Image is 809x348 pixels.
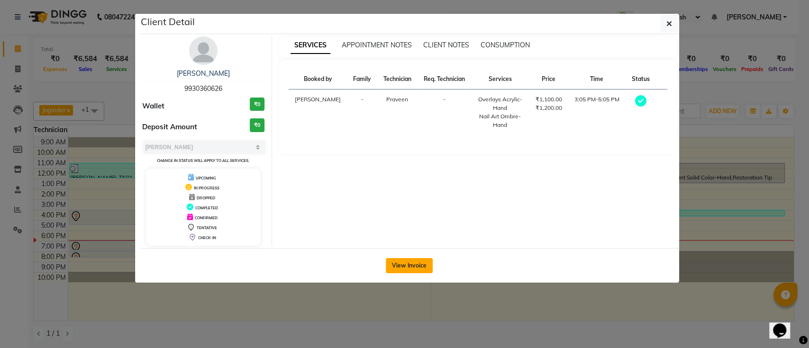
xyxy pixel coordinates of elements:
[194,186,219,190] span: IN PROGRESS
[535,95,562,104] div: ₹1,100.00
[195,205,218,210] span: COMPLETED
[386,96,408,103] span: Praveen
[291,37,330,54] span: SERVICES
[289,69,347,89] th: Booked by
[142,101,164,112] span: Wallet
[386,258,433,273] button: View Invoice
[347,89,377,135] td: -
[141,15,195,29] h5: Client Detail
[535,104,562,112] div: ₹1,200.00
[769,310,800,339] iframe: chat widget
[477,95,524,112] div: Overlays Acrylic-Hand
[195,215,218,220] span: CONFIRMED
[481,41,530,49] span: CONSUMPTION
[177,69,230,78] a: [PERSON_NAME]
[377,69,418,89] th: Technician
[418,89,471,135] td: -
[184,84,222,93] span: 9930360626
[471,69,529,89] th: Services
[347,69,377,89] th: Family
[568,69,626,89] th: Time
[626,69,655,89] th: Status
[418,69,471,89] th: Req. Technician
[423,41,469,49] span: CLIENT NOTES
[289,89,347,135] td: [PERSON_NAME]
[198,235,216,240] span: CHECK-IN
[197,196,215,200] span: DROPPED
[250,118,264,132] h3: ₹0
[157,158,249,163] small: Change in status will apply to all services.
[529,69,568,89] th: Price
[142,122,197,133] span: Deposit Amount
[477,112,524,129] div: Nail Art Ombre-Hand
[342,41,412,49] span: APPOINTMENT NOTES
[189,36,218,65] img: avatar
[568,89,626,135] td: 3:05 PM-5:05 PM
[197,225,217,230] span: TENTATIVE
[196,176,216,180] span: UPCOMING
[250,98,264,111] h3: ₹0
